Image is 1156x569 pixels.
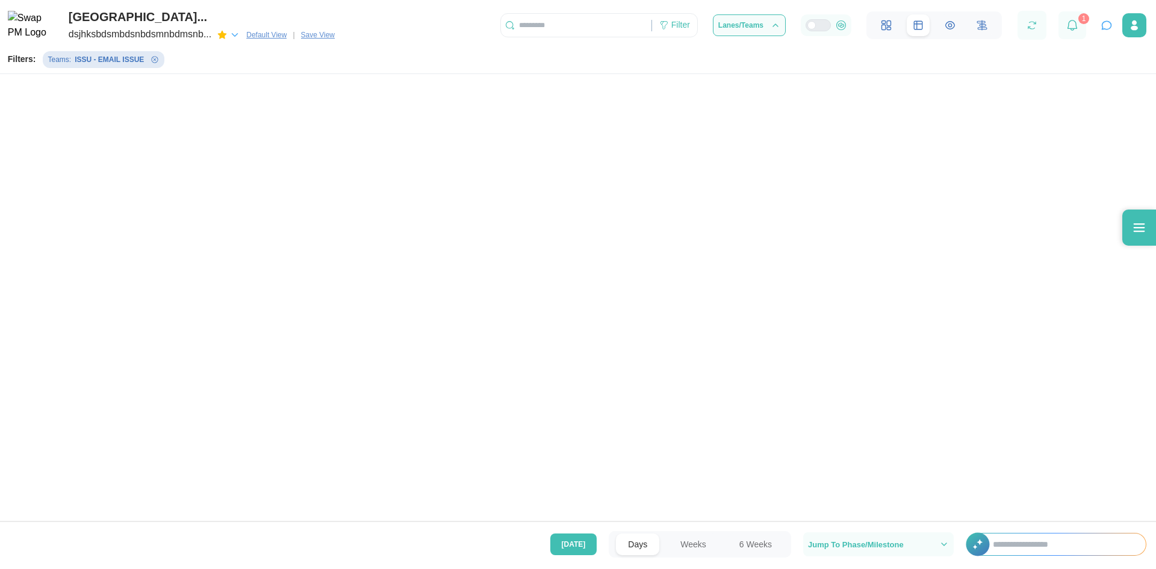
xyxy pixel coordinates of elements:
button: Lanes/Teams [713,14,786,36]
button: Weeks [668,533,718,555]
span: Save View [301,29,335,41]
img: Swap PM Logo [8,11,57,41]
span: Jump To Phase/Milestone [808,541,904,549]
div: ISSU - EMAIL ISSUE [75,54,144,66]
button: Days [616,533,659,555]
span: [DATE] [562,534,586,555]
button: [DATE] [550,533,597,555]
button: Save View [296,28,340,42]
span: Default View [246,29,287,41]
div: Filter [652,15,697,36]
span: Lanes/Teams [718,22,763,29]
button: Open project assistant [1098,17,1115,34]
div: + [966,533,1146,556]
div: Teams : [48,54,71,66]
div: Filters: [8,53,36,66]
div: 1 [1078,13,1089,24]
div: | [293,30,294,41]
div: [GEOGRAPHIC_DATA]... [69,8,340,26]
div: dsjhksbdsmbdsnbdsmnbdmsnb... [69,27,211,42]
button: Remove Teams filter [150,55,160,64]
button: Default View [241,28,291,42]
button: 6 Weeks [727,533,784,555]
button: dsjhksbdsmbdsnbdsmnbdmsnb... [69,26,240,43]
button: Jump To Phase/Milestone [803,532,954,556]
button: Refresh Grid [1024,17,1040,34]
div: Filter [671,19,690,32]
